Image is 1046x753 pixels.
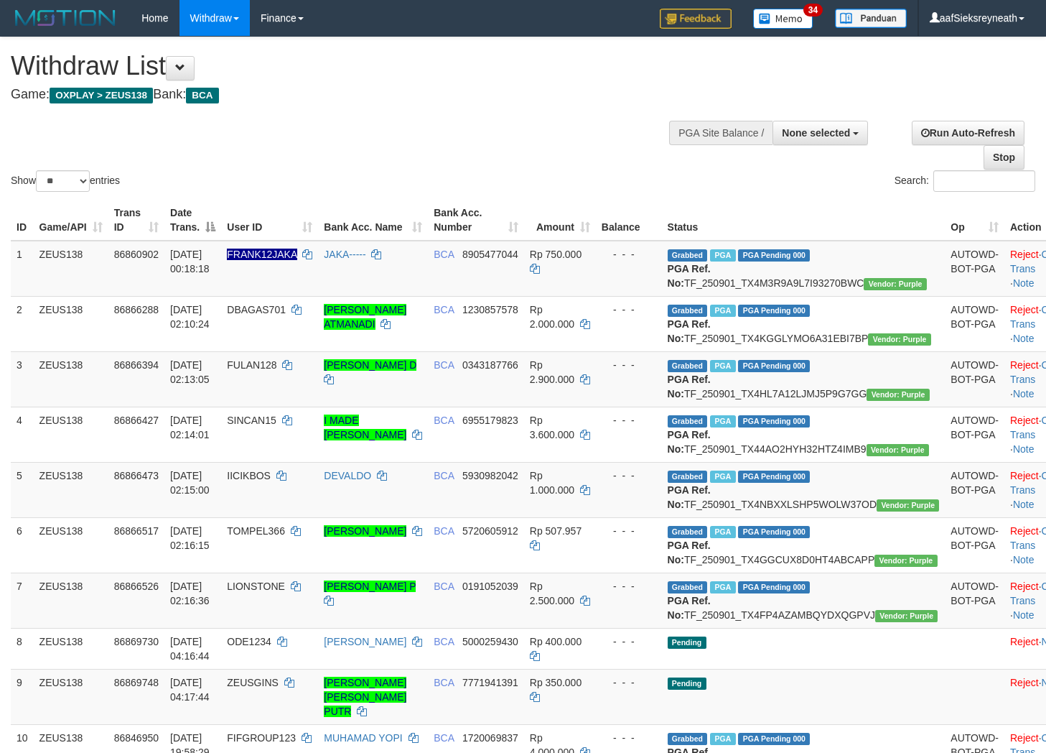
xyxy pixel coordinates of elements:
span: PGA Pending [738,526,810,538]
a: Note [1013,277,1035,289]
label: Search: [895,170,1035,192]
span: Rp 2.500.000 [530,581,574,606]
td: ZEUS138 [34,517,108,573]
h4: Game: Bank: [11,88,683,102]
span: SINCAN15 [227,415,276,426]
span: [DATE] 02:15:00 [170,470,210,496]
span: BCA [434,581,454,592]
span: 86860902 [114,249,159,260]
span: Grabbed [668,526,708,538]
td: 5 [11,462,34,517]
span: 86866427 [114,415,159,426]
span: Pending [668,678,706,690]
span: FULAN128 [227,359,276,371]
span: [DATE] 04:16:44 [170,636,210,662]
div: - - - [602,634,656,649]
th: Bank Acc. Number: activate to sort column ascending [428,200,524,241]
td: AUTOWD-BOT-PGA [945,241,1004,297]
div: - - - [602,247,656,262]
span: PGA Pending [738,581,810,593]
span: [DATE] 02:16:36 [170,581,210,606]
div: - - - [602,524,656,538]
span: Vendor URL: https://trx4.1velocity.biz [867,444,929,456]
span: Vendor URL: https://trx4.1velocity.biz [875,610,938,622]
a: Run Auto-Refresh [912,121,1024,145]
td: TF_250901_TX44AO2HYH32HTZ4IMB9 [662,407,945,462]
span: Rp 1.000.000 [530,470,574,496]
span: DBAGAS701 [227,304,286,315]
span: 86866526 [114,581,159,592]
b: PGA Ref. No: [668,374,711,399]
img: Feedback.jpg [660,9,732,29]
td: ZEUS138 [34,296,108,351]
td: 2 [11,296,34,351]
a: Reject [1010,677,1039,688]
span: Copy 8905477044 to clipboard [462,249,518,260]
a: DEVALDO [324,470,371,481]
span: Marked by aafpengsreynich [710,305,735,317]
a: Note [1013,609,1035,621]
td: TF_250901_TX4KGGLYMO6A31EBI7BP [662,296,945,351]
span: Grabbed [668,471,708,483]
td: 4 [11,407,34,462]
span: [DATE] 02:14:01 [170,415,210,440]
span: Vendor URL: https://trx4.1velocity.biz [864,278,926,290]
span: 86866473 [114,470,159,481]
span: [DATE] 04:17:44 [170,677,210,703]
span: Rp 400.000 [530,636,582,647]
b: PGA Ref. No: [668,484,711,510]
span: 86866288 [114,304,159,315]
a: [PERSON_NAME] ATMANADI [324,304,406,330]
span: Marked by aafpengsreynich [710,415,735,428]
span: 86869748 [114,677,159,688]
span: 86866517 [114,525,159,537]
span: 34 [803,4,823,17]
span: Copy 5930982042 to clipboard [462,470,518,481]
a: Reject [1010,470,1039,481]
td: 8 [11,628,34,669]
div: PGA Site Balance / [669,121,772,145]
span: [DATE] 00:18:18 [170,249,210,274]
a: Reject [1010,525,1039,537]
span: 86846950 [114,732,159,744]
b: PGA Ref. No: [668,595,711,621]
span: Marked by aafnoeunsreypich [710,733,735,745]
span: Copy 5720605912 to clipboard [462,525,518,537]
td: 9 [11,669,34,724]
td: AUTOWD-BOT-PGA [945,351,1004,407]
span: PGA Pending [738,305,810,317]
th: User ID: activate to sort column ascending [221,200,318,241]
button: None selected [772,121,868,145]
span: PGA Pending [738,415,810,428]
input: Search: [933,170,1035,192]
span: BCA [434,304,454,315]
img: Button%20Memo.svg [753,9,813,29]
span: BCA [434,677,454,688]
b: PGA Ref. No: [668,429,711,455]
b: PGA Ref. No: [668,318,711,344]
td: TF_250901_TX4M3R9A9L7I93270BWC [662,241,945,297]
span: Rp 2.900.000 [530,359,574,385]
th: Status [662,200,945,241]
div: - - - [602,302,656,317]
td: 3 [11,351,34,407]
th: Bank Acc. Name: activate to sort column ascending [318,200,428,241]
span: PGA Pending [738,733,810,745]
a: Reject [1010,304,1039,315]
td: 1 [11,241,34,297]
a: I MADE [PERSON_NAME] [324,415,406,440]
a: Note [1013,499,1035,510]
span: Rp 350.000 [530,677,582,688]
span: Grabbed [668,581,708,593]
th: ID [11,200,34,241]
a: MUHAMAD YOPI [324,732,402,744]
span: BCA [186,88,218,103]
td: ZEUS138 [34,462,108,517]
span: BCA [434,636,454,647]
td: 7 [11,573,34,628]
span: Vendor URL: https://trx4.1velocity.biz [867,389,929,401]
a: Reject [1010,581,1039,592]
a: Note [1013,443,1035,455]
span: Copy 6955179823 to clipboard [462,415,518,426]
td: TF_250901_TX4NBXXLSHP5WOLW37OD [662,462,945,517]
